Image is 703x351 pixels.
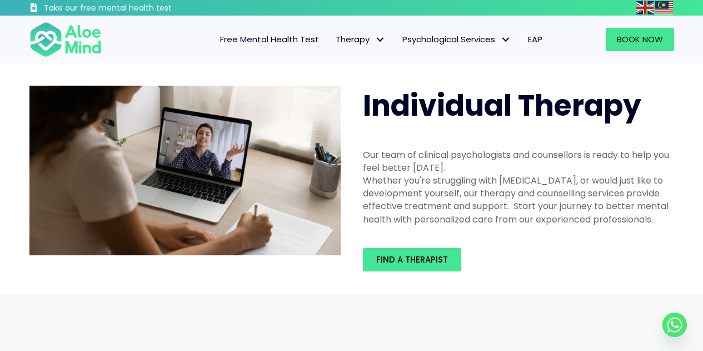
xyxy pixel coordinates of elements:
[655,1,673,14] img: ms
[336,33,386,45] span: Therapy
[363,149,674,174] div: Our team of clinical psychologists and counsellors is ready to help you feel better [DATE].
[363,85,641,126] span: Individual Therapy
[116,28,551,51] nav: Menu
[363,248,461,271] a: Find a therapist
[606,28,674,51] a: Book Now
[394,28,520,51] a: Psychological ServicesPsychological Services: submenu
[29,21,102,58] img: Aloe mind Logo
[327,28,394,51] a: TherapyTherapy: submenu
[212,28,327,51] a: Free Mental Health Test
[636,1,654,14] img: en
[376,254,448,265] span: Find a therapist
[29,3,231,16] a: Take our free mental health test
[372,32,388,48] span: Therapy: submenu
[402,33,511,45] span: Psychological Services
[220,33,319,45] span: Free Mental Health Test
[29,86,341,256] img: Therapy online individual
[520,28,551,51] a: EAP
[636,1,655,14] a: English
[363,174,674,226] div: Whether you're struggling with [MEDICAL_DATA], or would just like to development yourself, our th...
[498,32,514,48] span: Psychological Services: submenu
[528,33,542,45] span: EAP
[44,3,231,14] h3: Take our free mental health test
[655,1,674,14] a: Malay
[662,313,687,337] a: Whatsapp
[617,33,663,45] span: Book Now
